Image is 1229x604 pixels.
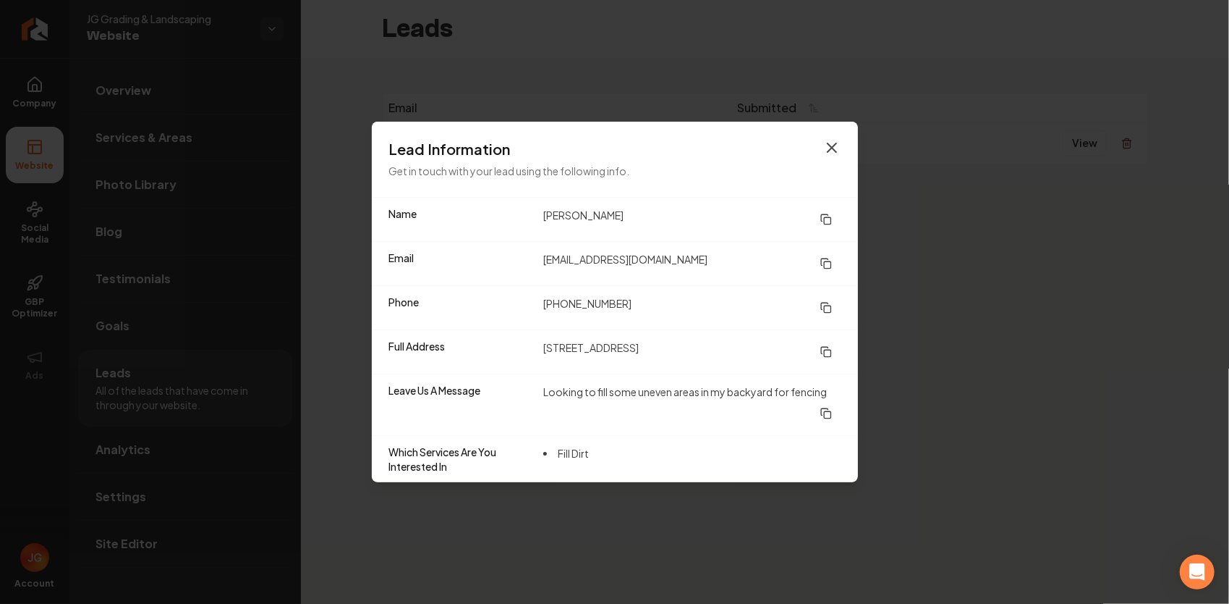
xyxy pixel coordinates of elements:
dt: Name [389,206,532,232]
li: Fill Dirt [543,445,589,462]
h3: Lead Information [389,139,841,159]
dd: [PERSON_NAME] [543,206,841,232]
dd: [STREET_ADDRESS] [543,339,841,365]
dt: Email [389,251,532,277]
dt: Phone [389,295,532,321]
p: Get in touch with your lead using the following info. [389,162,841,180]
dt: Full Address [389,339,532,365]
dt: Leave Us A Message [389,383,532,427]
dt: Which Services Are You Interested In [389,445,532,474]
dd: [EMAIL_ADDRESS][DOMAIN_NAME] [543,251,841,277]
dd: [PHONE_NUMBER] [543,295,841,321]
dd: Looking to fill some uneven areas in my backyard for fencing [543,383,841,427]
